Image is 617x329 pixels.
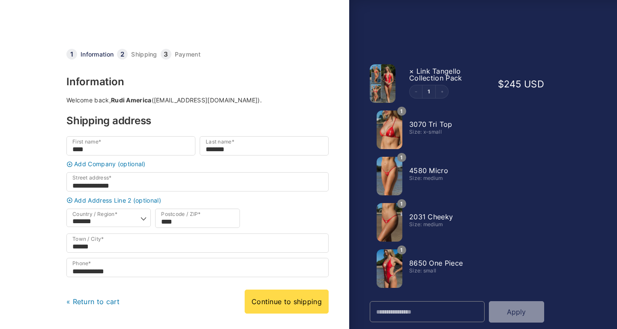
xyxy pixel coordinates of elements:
[409,67,414,75] a: Remove this item
[397,245,406,254] span: 1
[66,77,329,87] h3: Information
[66,297,120,306] a: « Return to cart
[409,120,452,129] span: 3070 Tri Top
[64,197,331,203] a: Add Address Line 2 (optional)
[397,107,406,116] span: 1
[409,67,462,82] span: Link Tangello Collection Pack
[498,78,544,90] bdi: 245 USD
[409,166,448,175] span: 4580 Micro
[66,116,329,126] h3: Shipping address
[377,203,402,242] img: Link Tangello 2031 Cheeky 01
[435,85,448,98] button: Increment
[175,51,201,57] a: Payment
[66,97,329,103] div: Welcome back, ([EMAIL_ADDRESS][DOMAIN_NAME]).
[409,268,489,273] div: Size: small
[409,212,453,221] span: 2031 Cheeky
[422,89,435,94] a: Edit
[410,85,422,98] button: Decrement
[409,259,463,267] span: 8650 One Piece
[498,78,504,90] span: $
[81,51,114,57] a: Information
[377,249,402,288] img: Link Tangello 8650 One Piece Monokini 11
[397,153,406,162] span: 1
[397,199,406,208] span: 1
[489,301,544,323] button: Apply
[409,176,489,181] div: Size: medium
[377,111,402,149] img: Link Tangello 3070 Tri Top 01
[111,96,152,104] strong: Rudi America
[370,64,395,103] img: Collection Pack
[131,51,157,57] a: Shipping
[245,290,329,314] a: Continue to shipping
[409,222,489,227] div: Size: medium
[64,161,331,167] a: Add Company (optional)
[377,157,402,195] img: Link Tangello 4580 Micro 01
[409,129,489,135] div: Size: x-small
